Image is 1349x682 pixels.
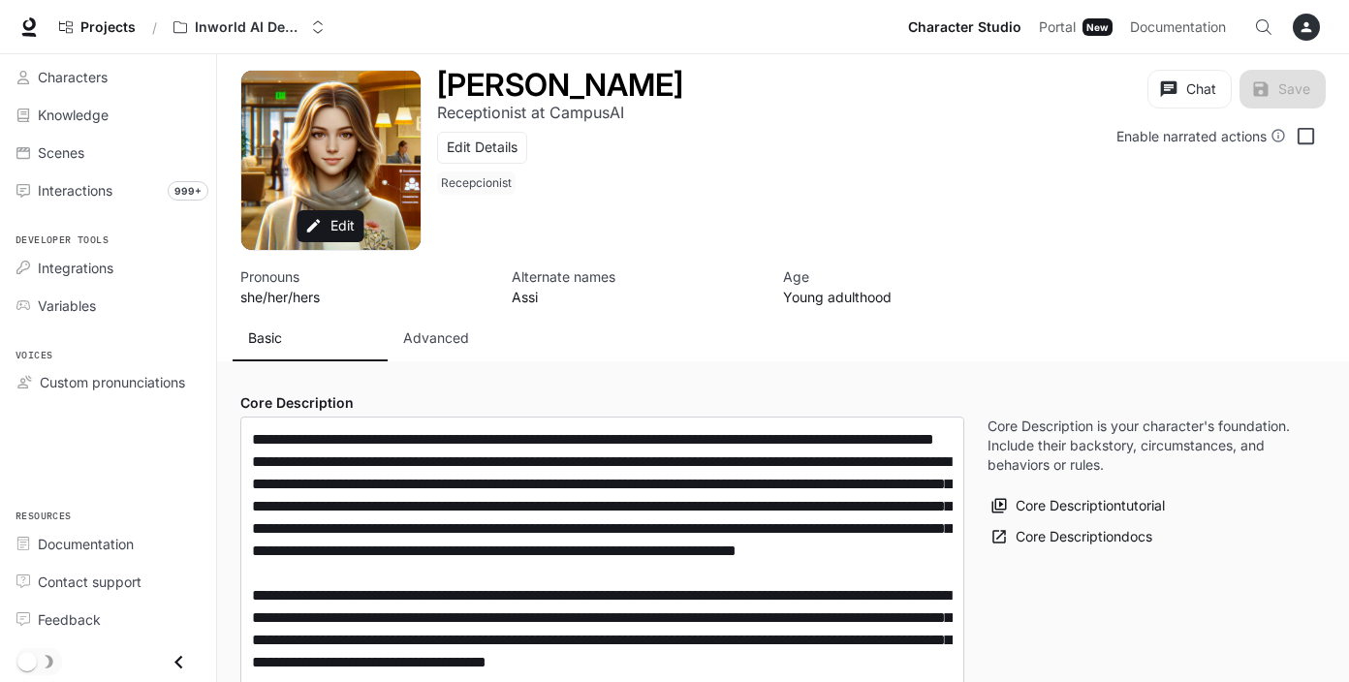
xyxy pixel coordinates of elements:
[38,295,96,316] span: Variables
[8,565,208,599] a: Contact support
[783,266,1031,287] p: Age
[783,266,1031,307] button: Open character details dialog
[40,372,185,392] span: Custom pronunciations
[437,66,683,104] h1: [PERSON_NAME]
[80,19,136,36] span: Projects
[437,101,624,124] button: Open character details dialog
[165,8,333,46] button: Open workspace menu
[195,19,303,36] p: Inworld AI Demos kamil
[437,70,683,101] button: Open character details dialog
[38,142,84,163] span: Scenes
[437,103,624,122] p: Receptionist at CampusAI
[240,287,488,307] p: she/her/hers
[8,251,208,285] a: Integrations
[8,527,208,561] a: Documentation
[512,266,760,307] button: Open character details dialog
[1122,8,1240,46] a: Documentation
[168,181,208,201] span: 999+
[1244,8,1283,46] button: Open Command Menu
[1082,18,1113,36] div: New
[157,642,201,682] button: Close drawer
[437,171,519,202] button: Open character details dialog
[1116,126,1286,146] div: Enable narrated actions
[38,609,101,630] span: Feedback
[38,534,134,554] span: Documentation
[248,328,282,348] p: Basic
[1147,70,1232,108] button: Chat
[437,132,527,164] button: Edit Details
[1031,8,1120,46] a: PortalNew
[240,393,964,413] h4: Core Description
[17,650,37,671] span: Dark mode toggle
[900,8,1029,46] a: Character Studio
[512,266,760,287] p: Alternate names
[38,258,113,278] span: Integrations
[8,98,208,132] a: Knowledge
[8,603,208,636] a: Feedback
[8,365,208,399] a: Custom pronunciations
[144,17,165,38] div: /
[908,15,1021,40] span: Character Studio
[437,171,519,195] span: Recepcionist
[1130,15,1226,40] span: Documentation
[38,572,141,592] span: Contact support
[988,417,1302,475] p: Core Description is your character's foundation. Include their backstory, circumstances, and beha...
[441,175,512,191] p: Recepcionist
[403,328,469,348] p: Advanced
[988,490,1170,522] button: Core Descriptiontutorial
[8,289,208,323] a: Variables
[50,8,144,46] a: Go to projects
[241,71,421,250] button: Open character avatar dialog
[298,210,364,242] button: Edit
[38,180,112,201] span: Interactions
[240,266,488,287] p: Pronouns
[512,287,760,307] p: Assi
[240,266,488,307] button: Open character details dialog
[38,67,108,87] span: Characters
[1039,15,1076,40] span: Portal
[988,521,1157,553] a: Core Descriptiondocs
[8,136,208,170] a: Scenes
[8,173,208,207] a: Interactions
[241,71,421,250] div: Avatar image
[8,60,208,94] a: Characters
[38,105,109,125] span: Knowledge
[783,287,1031,307] p: Young adulthood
